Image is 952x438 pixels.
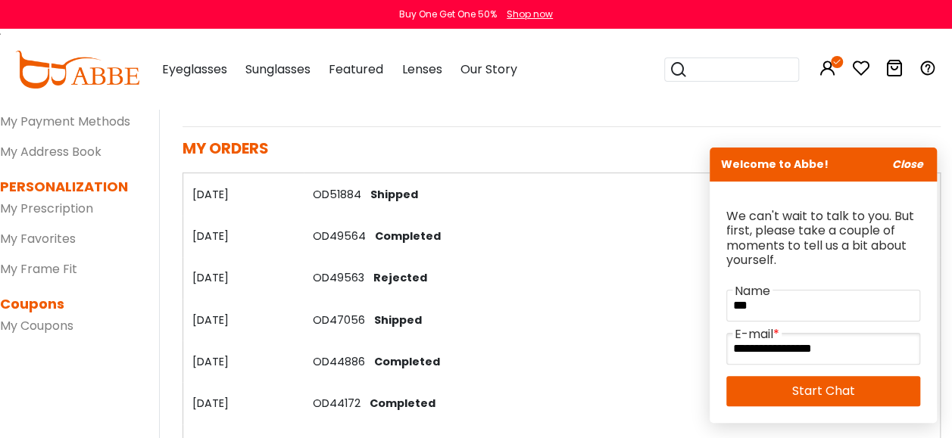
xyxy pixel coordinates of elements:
span: Featured [329,61,383,78]
p: Welcome to Abbe! [710,148,937,182]
div: Shop now [507,8,553,21]
a: OD47056 [313,312,365,328]
span: Completed [364,396,435,411]
a: OD44172 [313,396,361,411]
label: E-mail [732,325,782,343]
i: Close [892,157,923,172]
a: OD49563 [313,270,364,285]
a: OD51884 [313,187,361,202]
th: [DATE] [183,257,304,299]
a: OD49564 [313,228,366,244]
span: Lenses [401,61,442,78]
a: Start Chat [726,376,920,406]
th: [DATE] [183,299,304,340]
label: Name [732,282,773,300]
span: Shipped [364,187,418,202]
th: [DATE] [183,382,304,424]
span: Completed [368,354,440,369]
span: Eyeglasses [162,61,227,78]
span: Rejected [367,270,427,285]
span: Our Story [460,61,517,78]
th: [DATE] [183,340,304,382]
img: abbeglasses.com [15,51,139,89]
p: We can't wait to talk to you. But first, please take a couple of moments to tell us a bit about y... [726,209,920,267]
th: [DATE] [183,216,304,257]
a: Shop now [499,8,553,20]
span: Sunglasses [245,61,311,78]
span: MY ORDERS [183,138,269,159]
th: [DATE] [183,173,304,215]
div: Buy One Get One 50% [399,8,497,21]
a: OD44886 [313,354,365,369]
span: Shipped [368,312,422,328]
span: Completed [369,228,441,244]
